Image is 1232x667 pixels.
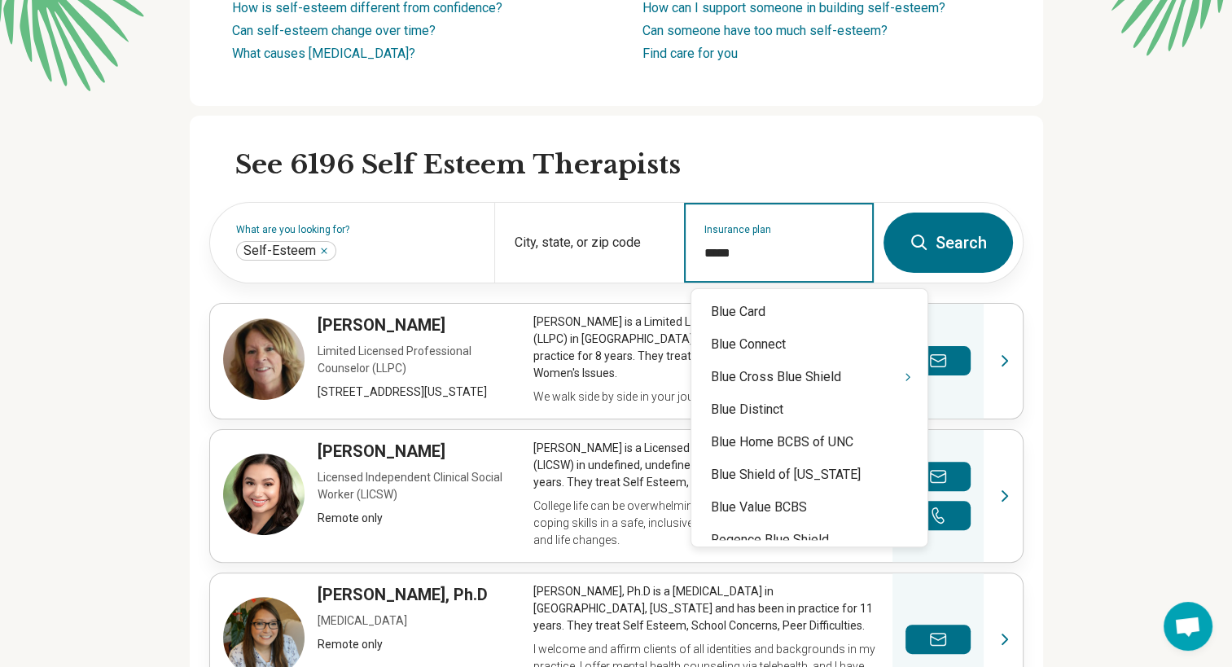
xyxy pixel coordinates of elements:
a: Find care for you [642,46,738,61]
h2: See 6196 Self Esteem Therapists [235,148,1024,182]
a: Can self-esteem change over time? [232,23,436,38]
button: Make a phone call [905,501,971,530]
button: Send a message [905,346,971,375]
label: What are you looking for? [236,225,475,235]
span: Self-Esteem [243,243,316,259]
a: Can someone have too much self-esteem? [642,23,888,38]
div: Blue Shield of [US_STATE] [691,459,927,491]
div: Suggestions [691,296,927,540]
button: Send a message [905,462,971,491]
div: Blue Value BCBS [691,491,927,524]
div: Blue Card [691,296,927,328]
div: Blue Distinct [691,393,927,426]
div: Regence Blue Shield [691,524,927,556]
a: What causes [MEDICAL_DATA]? [232,46,415,61]
div: Blue Connect [691,328,927,361]
button: Self-Esteem [319,246,329,256]
button: Search [883,213,1013,273]
div: Open chat [1164,602,1212,651]
div: Blue Home BCBS of UNC [691,426,927,459]
div: Self-Esteem [236,241,336,261]
button: Send a message [905,625,971,654]
div: Blue Cross Blue Shield [691,361,927,393]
